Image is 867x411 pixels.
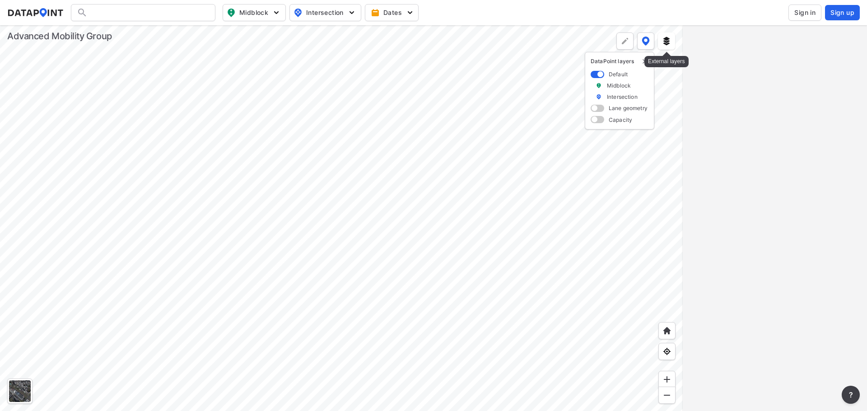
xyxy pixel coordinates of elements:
label: Capacity [609,116,632,124]
div: Advanced Mobility Group [7,30,112,42]
div: Home [658,322,676,339]
img: 5YPKRKmlfpI5mqlR8AD95paCi+0kK1fRFDJSaMmawlwaeJcJwk9O2fotCW5ve9gAAAAASUVORK5CYII= [272,8,281,17]
div: Toggle basemap [7,379,33,404]
div: Zoom out [658,387,676,404]
button: Intersection [289,4,361,21]
a: Sign up [823,5,860,20]
button: more [842,386,860,404]
span: Midblock [227,7,280,18]
button: Sign up [825,5,860,20]
img: 5YPKRKmlfpI5mqlR8AD95paCi+0kK1fRFDJSaMmawlwaeJcJwk9O2fotCW5ve9gAAAAASUVORK5CYII= [406,8,415,17]
img: close-external-leyer.3061a1c7.svg [641,58,648,65]
img: calendar-gold.39a51dde.svg [371,8,380,17]
img: dataPointLogo.9353c09d.svg [7,8,64,17]
img: marker_Midblock.5ba75e30.svg [596,82,602,89]
span: Dates [373,8,413,17]
img: marker_Intersection.6861001b.svg [596,93,602,101]
img: +Dz8AAAAASUVORK5CYII= [620,37,629,46]
img: +XpAUvaXAN7GudzAAAAAElFTkSuQmCC [662,326,671,335]
div: Zoom in [658,371,676,388]
span: Intersection [294,7,355,18]
img: layers.ee07997e.svg [662,37,671,46]
label: Midblock [607,82,631,89]
img: ZvzfEJKXnyWIrJytrsY285QMwk63cM6Drc+sIAAAAASUVORK5CYII= [662,375,671,384]
img: data-point-layers.37681fc9.svg [642,37,650,46]
label: Lane geometry [609,104,648,112]
div: Polygon tool [616,32,634,50]
label: Intersection [607,93,638,101]
button: DataPoint layers [637,32,654,50]
span: Sign in [794,8,816,17]
span: Sign up [830,8,854,17]
div: View my location [658,343,676,360]
img: map_pin_int.54838e6b.svg [293,7,303,18]
button: delete [641,58,648,65]
img: MAAAAAElFTkSuQmCC [662,391,671,400]
button: Midblock [223,4,286,21]
button: Sign in [788,5,821,21]
label: Default [609,70,628,78]
img: map_pin_mid.602f9df1.svg [226,7,237,18]
span: ? [847,389,854,400]
p: DataPoint layers [591,58,648,65]
button: Dates [365,4,419,21]
a: Sign in [787,5,823,21]
img: zeq5HYn9AnE9l6UmnFLPAAAAAElFTkSuQmCC [662,347,671,356]
img: 5YPKRKmlfpI5mqlR8AD95paCi+0kK1fRFDJSaMmawlwaeJcJwk9O2fotCW5ve9gAAAAASUVORK5CYII= [347,8,356,17]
